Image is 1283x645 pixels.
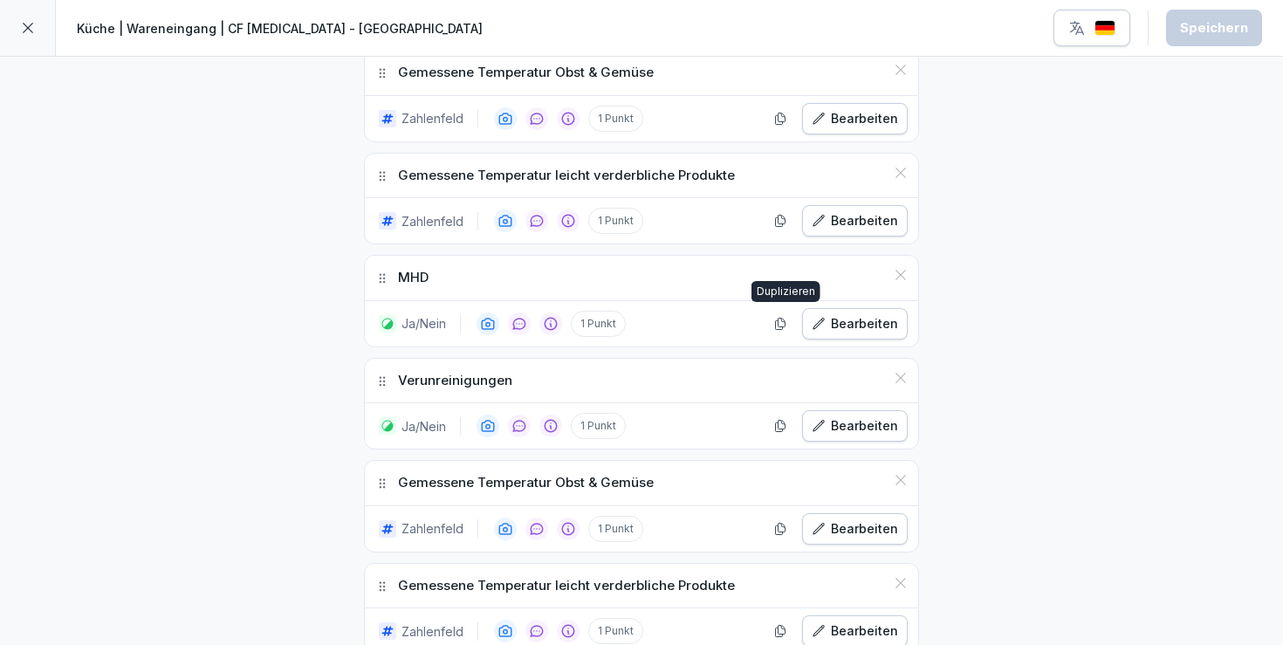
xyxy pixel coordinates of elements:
div: Bearbeiten [812,621,898,641]
p: Zahlenfeld [401,109,463,127]
p: Ja/Nein [401,417,446,436]
div: Bearbeiten [812,109,898,128]
div: Speichern [1180,18,1248,38]
p: Gemessene Temperatur leicht verderbliche Produkte [398,166,735,186]
p: Küche | Wareneingang | CF [MEDICAL_DATA] - [GEOGRAPHIC_DATA] [77,19,483,38]
p: 1 Punkt [588,618,643,644]
p: Ja/Nein [401,314,446,333]
p: Zahlenfeld [401,622,463,641]
p: 1 Punkt [571,311,626,337]
button: Speichern [1166,10,1262,46]
button: Bearbeiten [802,103,908,134]
p: Zahlenfeld [401,212,463,230]
div: Bearbeiten [812,211,898,230]
p: Duplizieren [757,285,815,298]
img: de.svg [1094,20,1115,37]
p: Gemessene Temperatur Obst & Gemüse [398,473,654,493]
p: Verunreinigungen [398,371,512,391]
button: Bearbeiten [802,513,908,545]
div: Bearbeiten [812,519,898,539]
p: 1 Punkt [571,413,626,439]
p: Gemessene Temperatur Obst & Gemüse [398,63,654,83]
p: 1 Punkt [588,516,643,542]
p: Zahlenfeld [401,519,463,538]
div: Bearbeiten [812,314,898,333]
button: Bearbeiten [802,410,908,442]
button: Bearbeiten [802,308,908,340]
p: MHD [398,268,429,288]
p: 1 Punkt [588,208,643,234]
div: Bearbeiten [812,416,898,436]
p: 1 Punkt [588,106,643,132]
button: Bearbeiten [802,205,908,237]
p: Gemessene Temperatur leicht verderbliche Produkte [398,576,735,596]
